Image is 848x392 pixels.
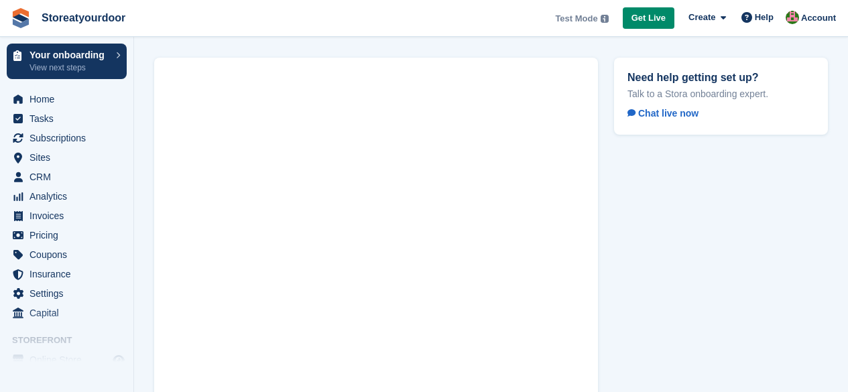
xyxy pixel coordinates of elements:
[7,284,127,303] a: menu
[29,62,109,74] p: View next steps
[7,129,127,147] a: menu
[7,265,127,283] a: menu
[555,12,597,25] span: Test Mode
[29,129,110,147] span: Subscriptions
[29,90,110,109] span: Home
[688,11,715,24] span: Create
[29,109,110,128] span: Tasks
[29,284,110,303] span: Settings
[627,88,814,100] p: Talk to a Stora onboarding expert.
[601,15,609,23] img: icon-info-grey-7440780725fd019a000dd9b08b2336e03edf1995a4989e88bcd33f0948082b44.svg
[627,108,699,119] span: Chat live now
[623,7,674,29] a: Get Live
[29,50,109,60] p: Your onboarding
[7,148,127,167] a: menu
[7,304,127,322] a: menu
[631,11,666,25] span: Get Live
[7,245,127,264] a: menu
[36,7,131,29] a: Storeatyourdoor
[29,148,110,167] span: Sites
[627,71,814,84] h2: Need help getting set up?
[29,304,110,322] span: Capital
[7,90,127,109] a: menu
[11,8,31,28] img: stora-icon-8386f47178a22dfd0bd8f6a31ec36ba5ce8667c1dd55bd0f319d3a0aa187defe.svg
[755,11,774,24] span: Help
[7,350,127,369] a: menu
[29,187,110,206] span: Analytics
[7,187,127,206] a: menu
[7,206,127,225] a: menu
[786,11,799,24] img: David Griffith-Owen
[801,11,836,25] span: Account
[7,226,127,245] a: menu
[29,168,110,186] span: CRM
[29,245,110,264] span: Coupons
[627,105,709,121] a: Chat live now
[29,265,110,283] span: Insurance
[29,206,110,225] span: Invoices
[7,109,127,128] a: menu
[111,352,127,368] a: Preview store
[12,334,133,347] span: Storefront
[29,226,110,245] span: Pricing
[29,350,110,369] span: Online Store
[7,168,127,186] a: menu
[7,44,127,79] a: Your onboarding View next steps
